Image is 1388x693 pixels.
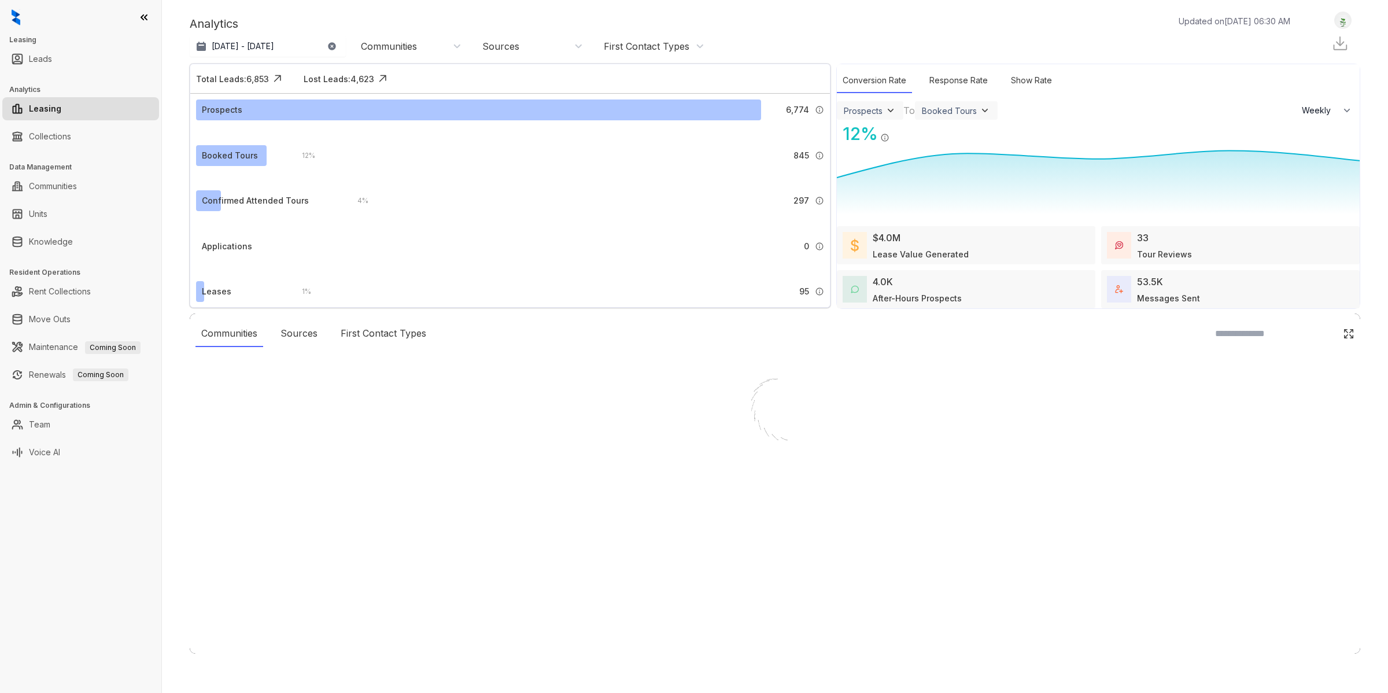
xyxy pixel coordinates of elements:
div: Sources [275,320,323,347]
img: LeaseValue [851,238,859,252]
h3: Data Management [9,162,161,172]
img: Info [815,151,824,160]
button: Weekly [1295,100,1360,121]
li: Maintenance [2,336,159,359]
li: Collections [2,125,159,148]
div: 12 % [290,149,315,162]
li: Leasing [2,97,159,120]
p: Analytics [190,15,238,32]
div: Confirmed Attended Tours [202,194,309,207]
span: Coming Soon [85,341,141,354]
li: Voice AI [2,441,159,464]
h3: Resident Operations [9,267,161,278]
h3: Leasing [9,35,161,45]
a: RenewalsComing Soon [29,363,128,386]
li: Move Outs [2,308,159,331]
li: Renewals [2,363,159,386]
div: Prospects [844,106,883,116]
h3: Admin & Configurations [9,400,161,411]
img: Download [1331,35,1349,52]
a: Knowledge [29,230,73,253]
div: Booked Tours [922,106,977,116]
li: Leads [2,47,159,71]
img: TourReviews [1115,241,1123,249]
a: Team [29,413,50,436]
img: Click Icon [269,70,286,87]
img: logo [12,9,20,25]
div: Messages Sent [1137,292,1200,304]
div: $4.0M [873,231,900,245]
li: Rent Collections [2,280,159,303]
li: Units [2,202,159,226]
a: Leasing [29,97,61,120]
li: Team [2,413,159,436]
div: 4.0K [873,275,893,289]
div: Booked Tours [202,149,258,162]
a: Rent Collections [29,280,91,303]
span: 0 [804,240,809,253]
h3: Analytics [9,84,161,95]
a: Voice AI [29,441,60,464]
div: Total Leads: 6,853 [196,73,269,85]
img: Click Icon [374,70,392,87]
div: 33 [1137,231,1149,245]
img: Info [815,287,824,296]
img: Click Icon [1343,328,1354,340]
span: 297 [793,194,809,207]
a: Move Outs [29,308,71,331]
img: AfterHoursConversations [851,285,859,294]
span: 6,774 [786,104,809,116]
div: Tour Reviews [1137,248,1192,260]
div: Prospects [202,104,242,116]
div: Communities [361,40,417,53]
img: Loader [717,354,833,470]
li: Communities [2,175,159,198]
p: [DATE] - [DATE] [212,40,274,52]
div: Sources [482,40,519,53]
li: Knowledge [2,230,159,253]
img: TotalFum [1115,285,1123,293]
a: Units [29,202,47,226]
div: Leases [202,285,231,298]
div: Conversion Rate [837,68,912,93]
span: 845 [793,149,809,162]
img: Click Icon [889,123,907,140]
a: Collections [29,125,71,148]
div: 53.5K [1137,275,1163,289]
img: Info [880,133,889,142]
img: Info [815,242,824,251]
p: Updated on [DATE] 06:30 AM [1179,15,1290,27]
div: To [903,104,915,117]
img: ViewFilterArrow [885,105,896,116]
img: Info [815,196,824,205]
div: Communities [195,320,263,347]
div: 12 % [837,121,878,147]
div: 4 % [346,194,368,207]
img: Info [815,105,824,115]
div: Applications [202,240,252,253]
div: Lost Leads: 4,623 [304,73,374,85]
div: Response Rate [924,68,994,93]
span: Weekly [1302,105,1337,116]
span: Coming Soon [73,368,128,381]
span: 95 [799,285,809,298]
img: SearchIcon [1319,329,1328,338]
a: Leads [29,47,52,71]
div: 1 % [290,285,311,298]
div: After-Hours Prospects [873,292,962,304]
div: Loading... [755,470,796,481]
img: UserAvatar [1335,14,1351,27]
div: Lease Value Generated [873,248,969,260]
div: Show Rate [1005,68,1058,93]
div: First Contact Types [604,40,689,53]
div: First Contact Types [335,320,432,347]
img: ViewFilterArrow [979,105,991,116]
button: [DATE] - [DATE] [190,36,346,57]
a: Communities [29,175,77,198]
